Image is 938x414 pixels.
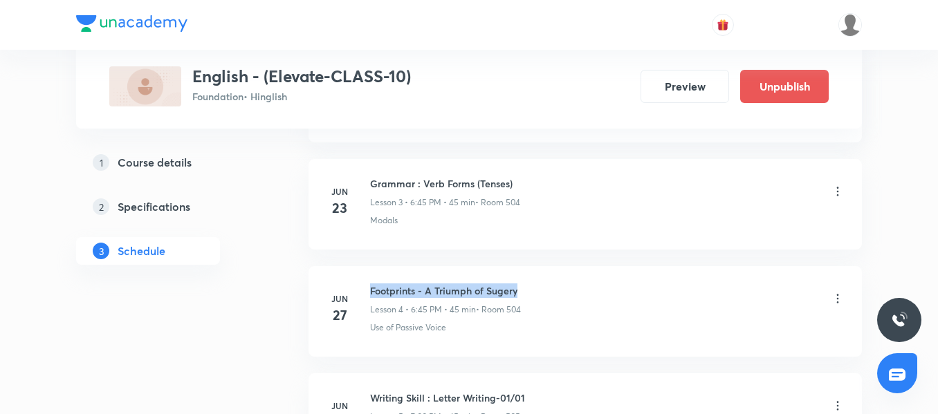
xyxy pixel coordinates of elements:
[326,399,353,412] h6: Jun
[326,198,353,218] h4: 23
[118,154,192,171] h5: Course details
[326,305,353,326] h4: 27
[93,243,109,259] p: 3
[641,70,729,103] button: Preview
[838,13,862,37] img: Gopal Kumar
[717,19,729,31] img: avatar
[370,283,521,298] h6: Footprints - A Triumph of Sugery
[370,196,475,209] p: Lesson 3 • 6:45 PM • 45 min
[76,149,264,176] a: 1Course details
[118,243,165,259] h5: Schedule
[476,303,521,316] p: • Room 504
[118,198,190,215] h5: Specifications
[712,14,734,36] button: avatar
[370,391,525,405] h6: Writing Skill : Letter Writing-01/01
[370,321,446,334] p: Use of Passive Voice
[370,303,476,316] p: Lesson 4 • 6:45 PM • 45 min
[326,185,353,198] h6: Jun
[891,312,908,328] img: ttu
[192,89,411,104] p: Foundation • Hinglish
[740,70,829,103] button: Unpublish
[76,15,187,35] a: Company Logo
[370,176,520,191] h6: Grammar : Verb Forms (Tenses)
[109,66,181,106] img: 8E6CB7E1-E886-46E7-82CB-82ECFEDEC720_plus.png
[475,196,520,209] p: • Room 504
[93,198,109,215] p: 2
[192,66,411,86] h3: English - (Elevate-CLASS-10)
[370,214,398,227] p: Modals
[76,193,264,220] a: 2Specifications
[76,15,187,32] img: Company Logo
[93,154,109,171] p: 1
[326,292,353,305] h6: Jun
